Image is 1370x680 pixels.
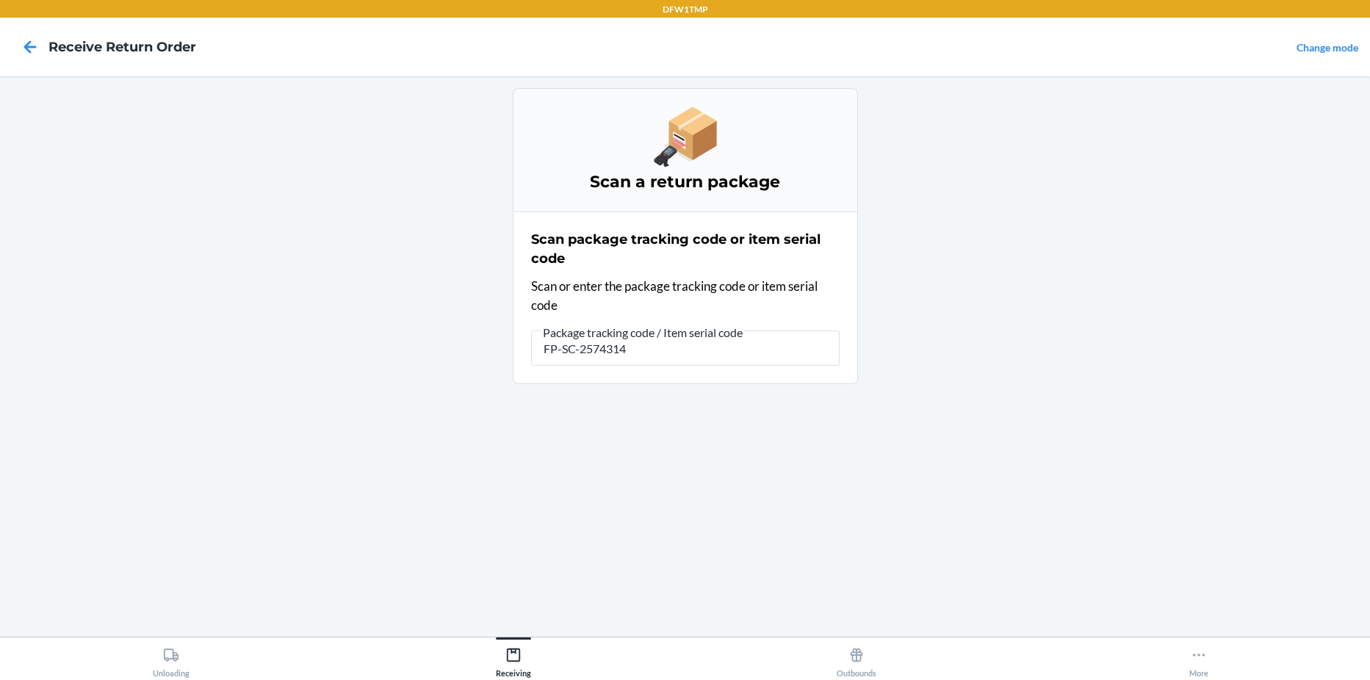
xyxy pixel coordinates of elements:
[153,641,190,678] div: Unloading
[531,277,840,314] p: Scan or enter the package tracking code or item serial code
[496,641,531,678] div: Receiving
[541,325,745,340] span: Package tracking code / Item serial code
[48,37,196,57] h4: Receive Return Order
[663,3,708,16] p: DFW1TMP
[531,170,840,194] h3: Scan a return package
[1028,637,1370,678] button: More
[1189,641,1208,678] div: More
[1297,41,1358,54] a: Change mode
[837,641,876,678] div: Outbounds
[342,637,685,678] button: Receiving
[531,230,840,268] h2: Scan package tracking code or item serial code
[685,637,1028,678] button: Outbounds
[531,330,840,366] input: Package tracking code / Item serial code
